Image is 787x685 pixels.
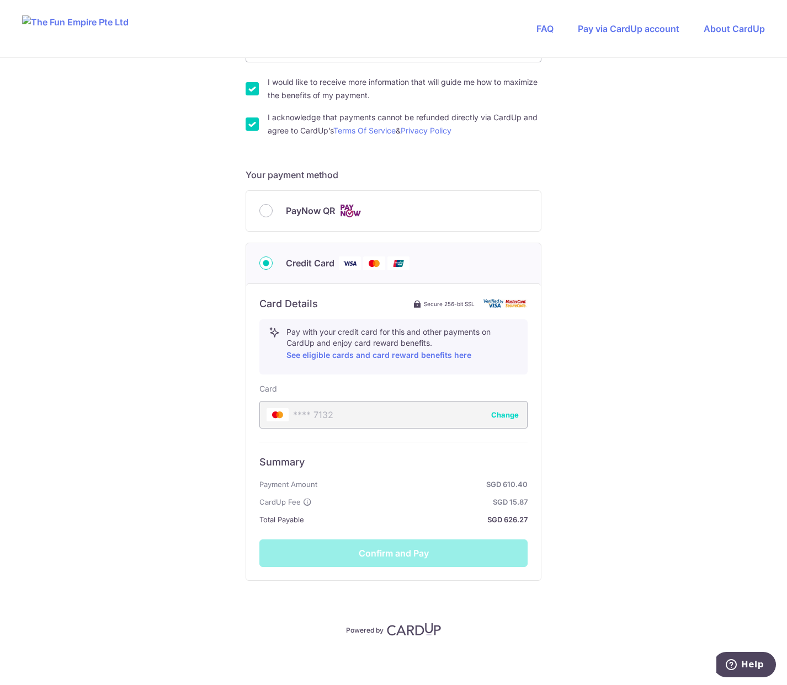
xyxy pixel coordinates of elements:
[246,168,541,181] h5: Your payment method
[268,76,541,102] label: I would like to receive more information that will guide me how to maximize the benefits of my pa...
[259,204,528,218] div: PayNow QR Cards logo
[578,23,679,34] a: Pay via CardUp account
[286,256,334,270] span: Credit Card
[424,299,475,308] span: Secure 256-bit SSL
[259,495,301,509] span: CardUp Fee
[387,623,441,636] img: CardUp
[333,126,396,135] a: Terms Of Service
[339,204,361,218] img: Cards logo
[286,327,518,362] p: Pay with your credit card for this and other payments on CardUp and enjoy card reward benefits.
[268,111,541,137] label: I acknowledge that payments cannot be refunded directly via CardUp and agree to CardUp’s &
[259,297,318,311] h6: Card Details
[316,495,528,509] strong: SGD 15.87
[259,478,317,491] span: Payment Amount
[387,256,410,270] img: Union Pay
[536,23,554,34] a: FAQ
[322,478,528,491] strong: SGD 610.40
[286,204,335,217] span: PayNow QR
[339,256,361,270] img: Visa
[259,456,528,469] h6: Summary
[309,513,528,526] strong: SGD 626.27
[716,652,776,679] iframe: Opens a widget where you can find more information
[259,256,528,270] div: Credit Card Visa Mastercard Union Pay
[259,383,277,394] label: Card
[286,350,471,360] a: See eligible cards and card reward benefits here
[401,126,451,135] a: Privacy Policy
[483,299,528,308] img: card secure
[704,23,765,34] a: About CardUp
[346,624,384,635] p: Powered by
[259,513,304,526] span: Total Payable
[491,409,519,420] button: Change
[363,256,385,270] img: Mastercard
